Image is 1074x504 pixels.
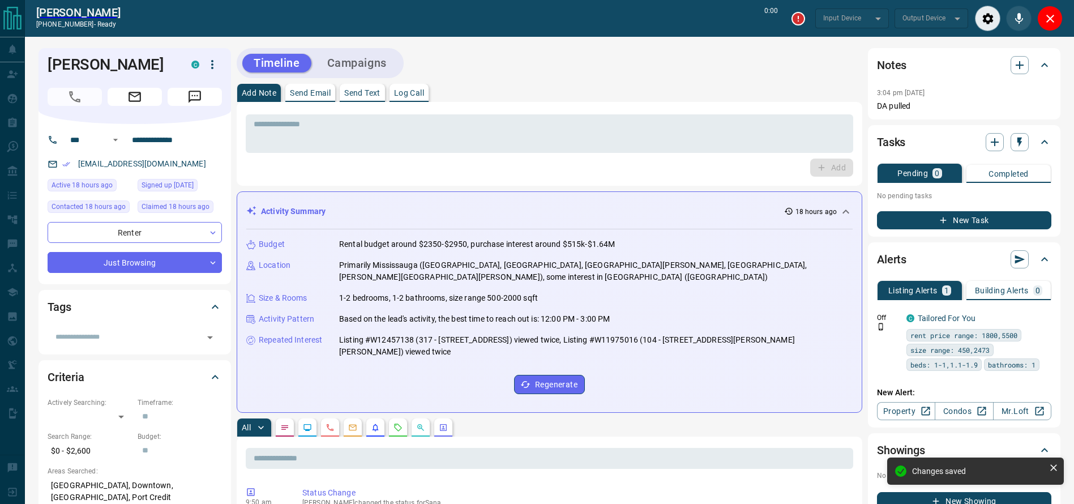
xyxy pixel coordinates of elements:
div: Tasks [877,129,1051,156]
a: Condos [935,402,993,420]
svg: Emails [348,423,357,432]
p: 0 [1036,287,1040,294]
div: Notes [877,52,1051,79]
p: 3:04 pm [DATE] [877,89,925,97]
p: Timeframe: [138,398,222,408]
span: Active 18 hours ago [52,180,113,191]
p: Completed [989,170,1029,178]
svg: Lead Browsing Activity [303,423,312,432]
p: DA pulled [877,100,1051,112]
a: [PERSON_NAME] [36,6,121,19]
h2: Notes [877,56,906,74]
div: Tags [48,293,222,321]
svg: Notes [280,423,289,432]
p: New Alert: [877,387,1051,399]
p: No showings booked [877,471,1051,481]
div: Just Browsing [48,252,222,273]
a: Mr.Loft [993,402,1051,420]
div: Close [1037,6,1063,31]
p: 0 [935,169,939,177]
button: Open [202,330,218,345]
p: Building Alerts [975,287,1029,294]
div: Changes saved [912,467,1045,476]
svg: Email Verified [62,160,70,168]
div: Sun Jan 09 2022 [138,179,222,195]
p: 1-2 bedrooms, 1-2 bathrooms, size range 500-2000 sqft [339,292,538,304]
svg: Push Notification Only [877,323,885,331]
p: Activity Summary [261,206,326,217]
p: Location [259,259,290,271]
div: Criteria [48,364,222,391]
span: Signed up [DATE] [142,180,194,191]
span: rent price range: 1800,5500 [910,330,1017,341]
span: beds: 1-1,1.1-1.9 [910,359,978,370]
p: Log Call [394,89,424,97]
svg: Calls [326,423,335,432]
div: Alerts [877,246,1051,273]
h2: Tasks [877,133,905,151]
div: Mute [1006,6,1032,31]
h2: Tags [48,298,71,316]
div: Renter [48,222,222,243]
p: Status Change [302,487,849,499]
div: Audio Settings [975,6,1000,31]
p: Primarily Mississauga ([GEOGRAPHIC_DATA], [GEOGRAPHIC_DATA], [GEOGRAPHIC_DATA][PERSON_NAME], [GEO... [339,259,853,283]
svg: Opportunities [416,423,425,432]
div: Tue Oct 14 2025 [48,179,132,195]
div: Tue Oct 14 2025 [48,200,132,216]
span: Message [168,88,222,106]
button: Campaigns [316,54,398,72]
button: New Task [877,211,1051,229]
p: Listing #W12457138 (317 - [STREET_ADDRESS]) viewed twice, Listing #W11975016 (104 - [STREET_ADDRE... [339,334,853,358]
span: Claimed 18 hours ago [142,201,209,212]
p: Repeated Interest [259,334,322,346]
p: [PHONE_NUMBER] - [36,19,121,29]
p: Search Range: [48,432,132,442]
span: size range: 450,2473 [910,344,990,356]
p: Actively Searching: [48,398,132,408]
h2: Alerts [877,250,906,268]
p: Listing Alerts [888,287,938,294]
p: Add Note [242,89,276,97]
a: Tailored For You [918,314,975,323]
span: Contacted 18 hours ago [52,201,126,212]
svg: Requests [393,423,403,432]
h1: [PERSON_NAME] [48,55,174,74]
p: No pending tasks [877,187,1051,204]
span: ready [97,20,117,28]
p: Send Email [290,89,331,97]
p: Based on the lead's activity, the best time to reach out is: 12:00 PM - 3:00 PM [339,313,610,325]
h2: Criteria [48,368,84,386]
div: Activity Summary18 hours ago [246,201,853,222]
p: 1 [944,287,949,294]
p: Size & Rooms [259,292,307,304]
p: Budget: [138,432,222,442]
p: $0 - $2,600 [48,442,132,460]
p: 18 hours ago [795,207,837,217]
span: bathrooms: 1 [988,359,1036,370]
svg: Agent Actions [439,423,448,432]
p: Pending [897,169,928,177]
div: condos.ca [906,314,914,322]
h2: Showings [877,441,925,459]
p: Activity Pattern [259,313,314,325]
div: Tue Oct 14 2025 [138,200,222,216]
a: Property [877,402,935,420]
button: Regenerate [514,375,585,394]
p: Budget [259,238,285,250]
div: condos.ca [191,61,199,69]
p: Off [877,313,900,323]
button: Timeline [242,54,311,72]
p: 0:00 [764,6,778,31]
p: Areas Searched: [48,466,222,476]
p: Send Text [344,89,380,97]
div: Showings [877,437,1051,464]
p: All [242,424,251,432]
button: Open [109,133,122,147]
span: Call [48,88,102,106]
span: Email [108,88,162,106]
p: Rental budget around $2350-$2950, purchase interest around $515k-$1.64M [339,238,615,250]
a: [EMAIL_ADDRESS][DOMAIN_NAME] [78,159,206,168]
svg: Listing Alerts [371,423,380,432]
